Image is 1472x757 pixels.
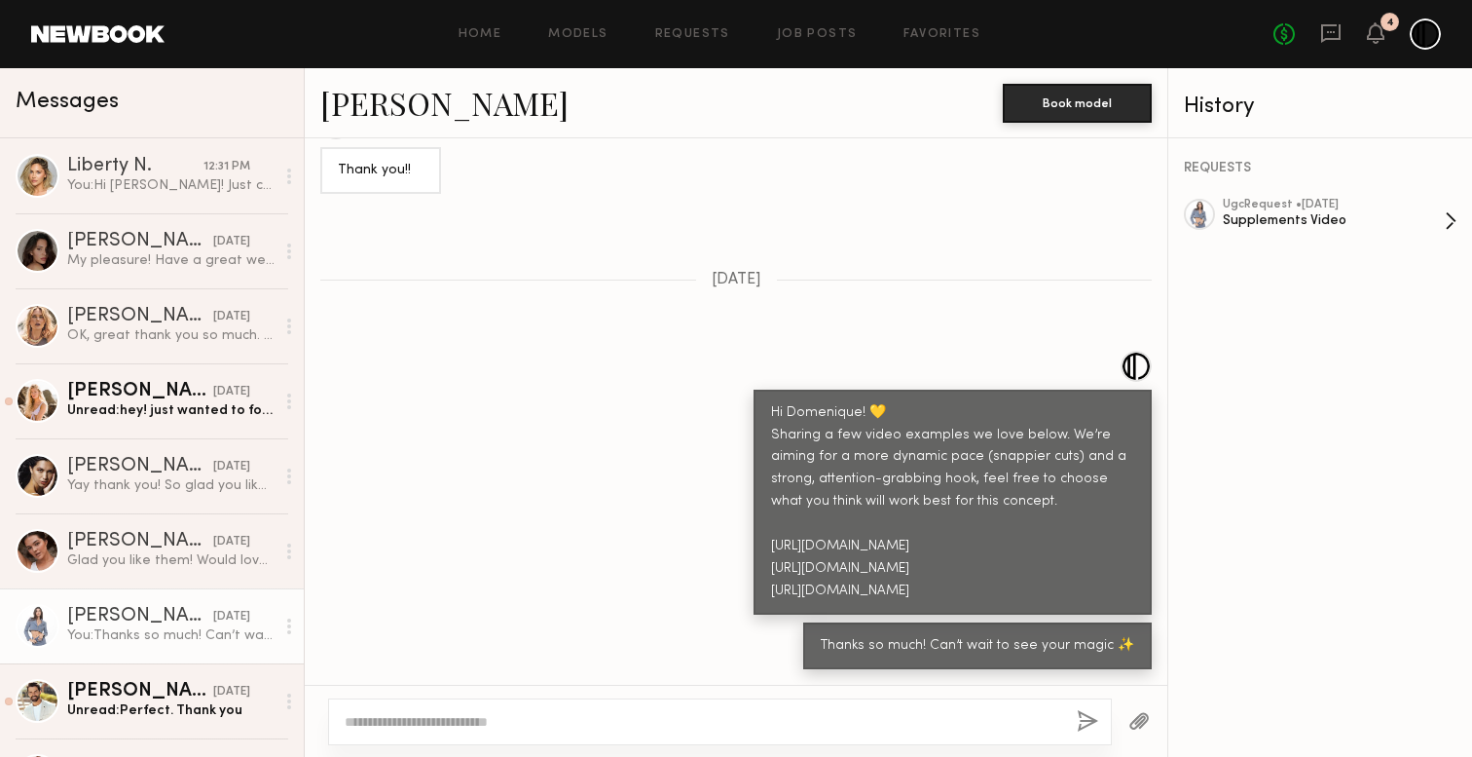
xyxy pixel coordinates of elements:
[338,160,423,182] div: Thank you!!
[213,458,250,476] div: [DATE]
[655,28,730,41] a: Requests
[213,683,250,701] div: [DATE]
[821,635,1134,658] div: Thanks so much! Can’t wait to see your magic ✨
[67,176,275,195] div: You: Hi [PERSON_NAME]! Just checking in if you received the package
[67,626,275,645] div: You: Thanks so much! Can’t wait to see your magic ✨
[213,608,250,626] div: [DATE]
[459,28,502,41] a: Home
[777,28,858,41] a: Job Posts
[213,308,250,326] div: [DATE]
[67,232,213,251] div: [PERSON_NAME]
[1184,95,1456,118] div: History
[712,272,761,288] span: [DATE]
[903,28,980,41] a: Favorites
[67,157,203,176] div: Liberty N.
[67,551,275,570] div: Glad you like them! Would love to work together again🤍
[67,382,213,401] div: [PERSON_NAME]
[67,701,275,720] div: Unread: Perfect. Thank you
[771,402,1134,604] div: Hi Domenique! 💛 Sharing a few video examples we love below. We’re aiming for a more dynamic pace ...
[213,233,250,251] div: [DATE]
[67,607,213,626] div: [PERSON_NAME]
[67,401,275,420] div: Unread: hey! just wanted to follow up
[67,476,275,495] div: Yay thank you! So glad you like it :) let me know if you ever need anymore videos xx love the pro...
[1184,162,1456,175] div: REQUESTS
[16,91,119,113] span: Messages
[67,682,213,701] div: [PERSON_NAME]
[548,28,607,41] a: Models
[67,251,275,270] div: My pleasure! Have a great week (:
[67,457,213,476] div: [PERSON_NAME]
[67,307,213,326] div: [PERSON_NAME]
[67,532,213,551] div: [PERSON_NAME]
[213,383,250,401] div: [DATE]
[1223,211,1445,230] div: Supplements Video
[320,82,569,124] a: [PERSON_NAME]
[1223,199,1456,244] a: ugcRequest •[DATE]Supplements Video
[1223,199,1445,211] div: ugc Request • [DATE]
[67,326,275,345] div: OK, great thank you so much. I will put it to the reel (
[1003,84,1152,123] button: Book model
[1386,18,1394,28] div: 4
[1003,94,1152,110] a: Book model
[213,533,250,551] div: [DATE]
[203,158,250,176] div: 12:31 PM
